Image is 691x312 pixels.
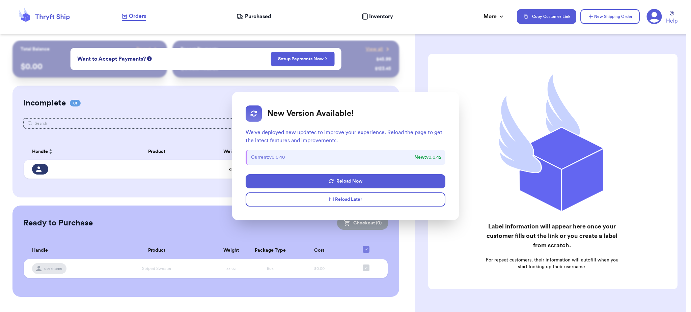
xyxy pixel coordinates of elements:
[267,108,354,119] h2: New Version Available!
[251,154,285,161] span: v 0.0.40
[246,128,445,145] p: We've deployed new updates to improve your experience. Reload the page to get the latest features...
[251,155,269,160] strong: Current:
[414,154,441,161] span: v 0.0.42
[246,174,445,188] button: Reload Now
[414,155,426,160] strong: New:
[246,192,445,207] button: I'll Reload Later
